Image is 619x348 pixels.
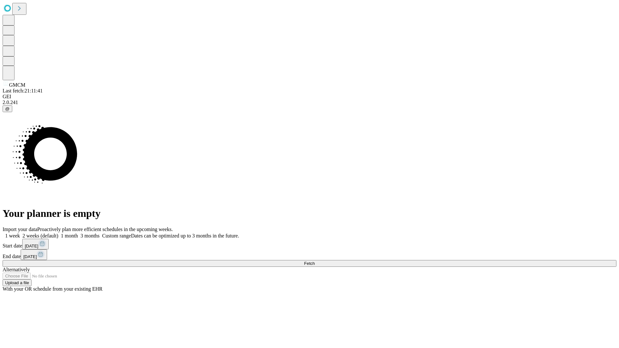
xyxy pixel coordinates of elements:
[3,100,616,105] div: 2.0.241
[131,233,239,238] span: Dates can be optimized up to 3 months in the future.
[81,233,100,238] span: 3 months
[5,233,20,238] span: 1 week
[25,244,38,248] span: [DATE]
[61,233,78,238] span: 1 month
[3,260,616,267] button: Fetch
[22,239,49,249] button: [DATE]
[9,82,25,88] span: GMCM
[3,88,43,93] span: Last fetch: 21:11:41
[3,286,103,292] span: With your OR schedule from your existing EHR
[3,227,37,232] span: Import your data
[3,105,12,112] button: @
[5,106,10,111] span: @
[23,233,58,238] span: 2 weeks (default)
[21,249,47,260] button: [DATE]
[3,208,616,219] h1: Your planner is empty
[3,94,616,100] div: GEI
[3,279,32,286] button: Upload a file
[102,233,131,238] span: Custom range
[304,261,315,266] span: Fetch
[37,227,173,232] span: Proactively plan more efficient schedules in the upcoming weeks.
[23,254,37,259] span: [DATE]
[3,249,616,260] div: End date
[3,267,30,272] span: Alternatively
[3,239,616,249] div: Start date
